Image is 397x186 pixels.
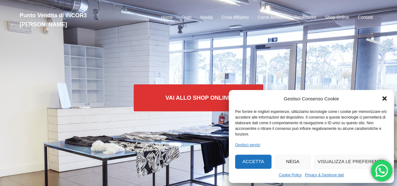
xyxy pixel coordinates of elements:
a: Vai allo SHOP ONLINE [134,84,263,111]
div: 'Hai [371,160,392,181]
a: Come Arrivare [257,14,285,21]
button: Nega [275,155,311,169]
a: Recensioni [294,14,316,21]
a: Home [161,14,173,21]
a: Privacy & Gestione dati [305,172,344,178]
a: Gestisci servizi [235,142,260,148]
div: Gestisci Consenso Cookie [284,95,339,103]
button: Visualizza le preferenze [314,155,388,169]
div: Chiudi la finestra di dialogo [381,95,388,102]
h2: Punto Vendita di INCOR3 [PERSON_NAME] [20,11,133,29]
button: Accetta [235,155,271,169]
a: Novità [200,14,213,21]
a: Orari [182,14,191,21]
a: Contatti [358,14,373,21]
div: Per fornire le migliori esperienze, utilizziamo tecnologie come i cookie per memorizzare e/o acce... [235,109,387,137]
a: Shop Online [325,14,349,21]
a: Cosa offriamo [222,14,249,21]
a: Cookie Policy [279,172,302,178]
